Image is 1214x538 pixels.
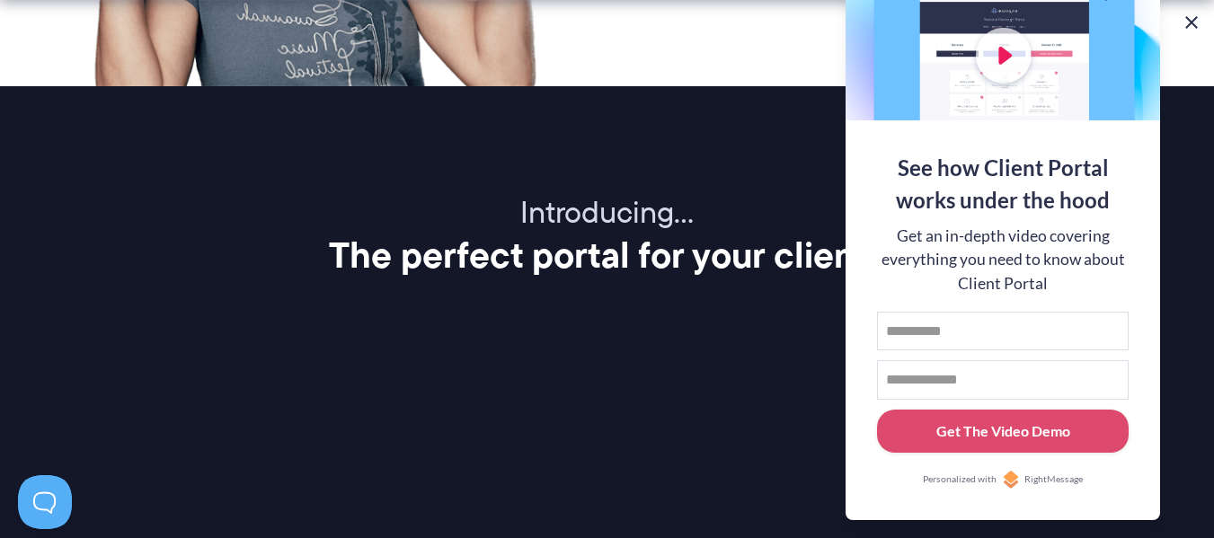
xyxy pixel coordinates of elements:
div: Get an in-depth video covering everything you need to know about Client Portal [877,225,1129,295]
span: RightMessage [1024,472,1083,487]
p: Introducing… [22,194,1192,233]
div: See how Client Portal works under the hood [877,152,1129,216]
div: Get The Video Demo [936,420,1070,442]
iframe: Toggle Customer Support [18,475,72,529]
img: Personalized with RightMessage [1002,471,1020,489]
button: Get The Video Demo [877,410,1129,454]
h2: The perfect portal for your clients [22,233,1192,278]
span: Personalized with [923,472,997,487]
a: Personalized withRightMessage [877,471,1129,489]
